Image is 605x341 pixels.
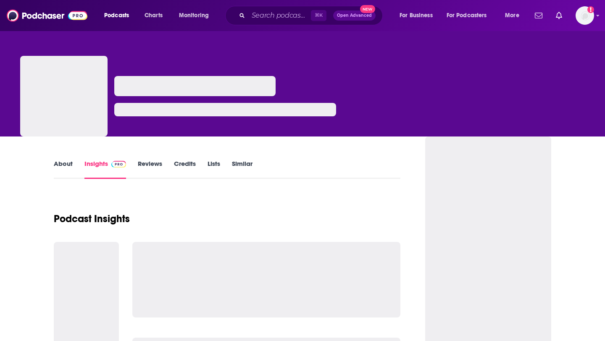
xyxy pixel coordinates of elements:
[248,9,311,22] input: Search podcasts, credits, & more...
[232,160,253,179] a: Similar
[311,10,326,21] span: ⌘ K
[552,8,566,23] a: Show notifications dropdown
[54,212,130,225] h1: Podcast Insights
[499,9,530,22] button: open menu
[447,10,487,21] span: For Podcasters
[98,9,140,22] button: open menu
[145,10,163,21] span: Charts
[173,9,220,22] button: open menu
[576,6,594,25] button: Show profile menu
[531,8,546,23] a: Show notifications dropdown
[505,10,519,21] span: More
[111,161,126,168] img: Podchaser Pro
[400,10,433,21] span: For Business
[7,8,87,24] img: Podchaser - Follow, Share and Rate Podcasts
[360,5,375,13] span: New
[233,6,391,25] div: Search podcasts, credits, & more...
[139,9,168,22] a: Charts
[208,160,220,179] a: Lists
[576,6,594,25] img: User Profile
[174,160,196,179] a: Credits
[337,13,372,18] span: Open Advanced
[54,160,73,179] a: About
[104,10,129,21] span: Podcasts
[576,6,594,25] span: Logged in as elliesachs09
[441,9,499,22] button: open menu
[84,160,126,179] a: InsightsPodchaser Pro
[587,6,594,13] svg: Add a profile image
[333,10,376,21] button: Open AdvancedNew
[394,9,443,22] button: open menu
[138,160,162,179] a: Reviews
[179,10,209,21] span: Monitoring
